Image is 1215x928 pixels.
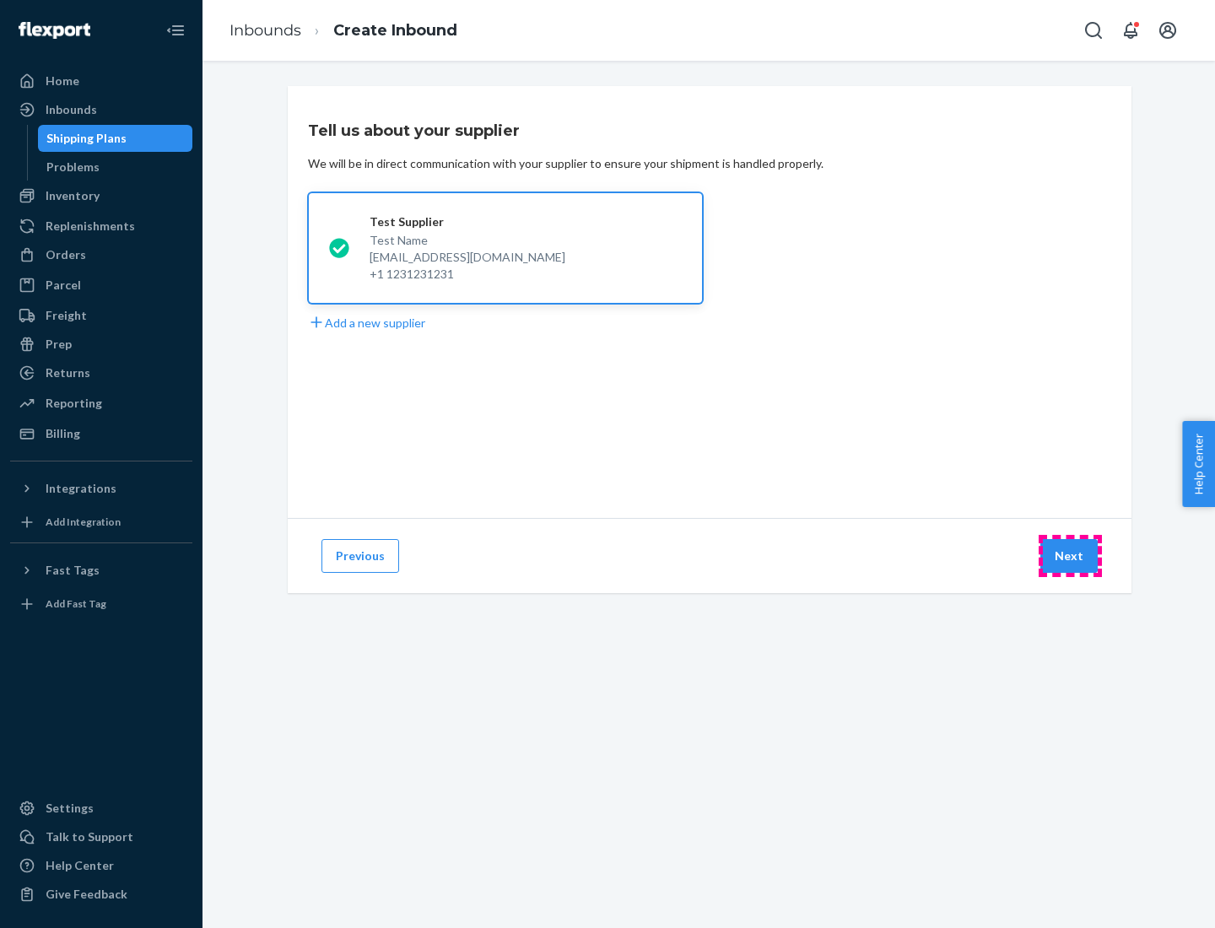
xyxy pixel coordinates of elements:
button: Add a new supplier [308,314,425,332]
div: Fast Tags [46,562,100,579]
div: Talk to Support [46,828,133,845]
a: Inbounds [229,21,301,40]
div: Inventory [46,187,100,204]
div: We will be in direct communication with your supplier to ensure your shipment is handled properly. [308,155,823,172]
a: Returns [10,359,192,386]
div: Orders [46,246,86,263]
a: Add Integration [10,509,192,536]
div: Add Fast Tag [46,596,106,611]
button: Fast Tags [10,557,192,584]
a: Add Fast Tag [10,591,192,618]
div: Problems [46,159,100,175]
a: Billing [10,420,192,447]
a: Inventory [10,182,192,209]
div: Prep [46,336,72,353]
div: Inbounds [46,101,97,118]
img: Flexport logo [19,22,90,39]
a: Settings [10,795,192,822]
a: Talk to Support [10,823,192,850]
div: Settings [46,800,94,817]
button: Previous [321,539,399,573]
div: Returns [46,364,90,381]
a: Create Inbound [333,21,457,40]
div: Parcel [46,277,81,294]
div: Add Integration [46,515,121,529]
button: Next [1040,539,1098,573]
button: Close Navigation [159,13,192,47]
a: Parcel [10,272,192,299]
div: Billing [46,425,80,442]
a: Freight [10,302,192,329]
button: Help Center [1182,421,1215,507]
h3: Tell us about your supplier [308,120,520,142]
button: Open account menu [1151,13,1185,47]
a: Home [10,67,192,94]
a: Inbounds [10,96,192,123]
div: Help Center [46,857,114,874]
div: Integrations [46,480,116,497]
button: Open Search Box [1077,13,1110,47]
div: Freight [46,307,87,324]
a: Shipping Plans [38,125,193,152]
button: Integrations [10,475,192,502]
a: Orders [10,241,192,268]
div: Home [46,73,79,89]
div: Replenishments [46,218,135,235]
button: Open notifications [1114,13,1147,47]
ol: breadcrumbs [216,6,471,56]
div: Reporting [46,395,102,412]
a: Problems [38,154,193,181]
a: Help Center [10,852,192,879]
div: Shipping Plans [46,130,127,147]
a: Prep [10,331,192,358]
button: Give Feedback [10,881,192,908]
div: Give Feedback [46,886,127,903]
a: Reporting [10,390,192,417]
a: Replenishments [10,213,192,240]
